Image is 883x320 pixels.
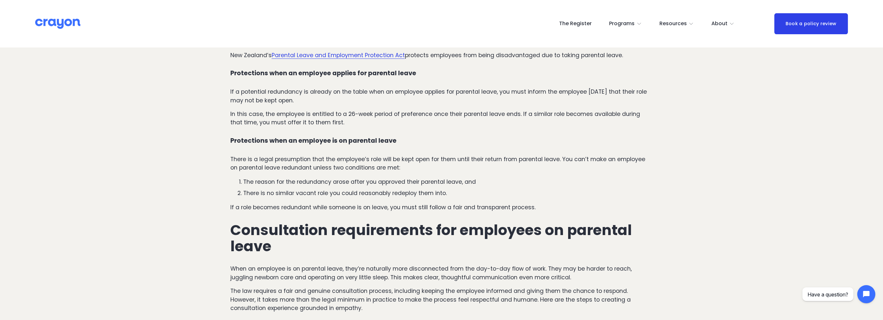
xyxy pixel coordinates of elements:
[559,19,591,29] a: The Register
[272,51,405,59] a: Parental Leave and Employment Protection Act
[230,70,653,77] h4: Protections when an employee applies for parental leave
[659,19,694,29] a: folder dropdown
[609,19,642,29] a: folder dropdown
[230,203,653,212] p: If a role becomes redundant while someone is on leave, you must still follow a fair and transpare...
[230,287,653,312] p: The law requires a fair and genuine consultation process, including keeping the employee informed...
[230,88,653,105] p: If a potential redundancy is already on the table when an employee applies for parental leave, yo...
[659,19,687,28] span: Resources
[243,178,653,186] p: The reason for the redundancy arose after you approved their parental leave, and
[230,264,653,282] p: When an employee is on parental leave, they’re naturally more disconnected from the day-to-day fl...
[230,155,653,172] p: There is a legal presumption that the employee’s role will be kept open for them until their retu...
[230,137,653,145] h4: Protections when an employee is on parental leave
[35,18,80,29] img: Crayon
[774,13,848,34] a: Book a policy review
[609,19,635,28] span: Programs
[230,222,653,254] h2: Consultation requirements for employees on parental leave
[230,51,653,59] p: New Zealand’s protects employees from being disadvantaged due to taking parental leave.
[711,19,727,28] span: About
[230,110,653,127] p: In this case, the employee is entitled to a 26-week period of preference once their parental leav...
[711,19,735,29] a: folder dropdown
[243,189,653,197] p: There is no similar vacant role you could reasonably redeploy them into.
